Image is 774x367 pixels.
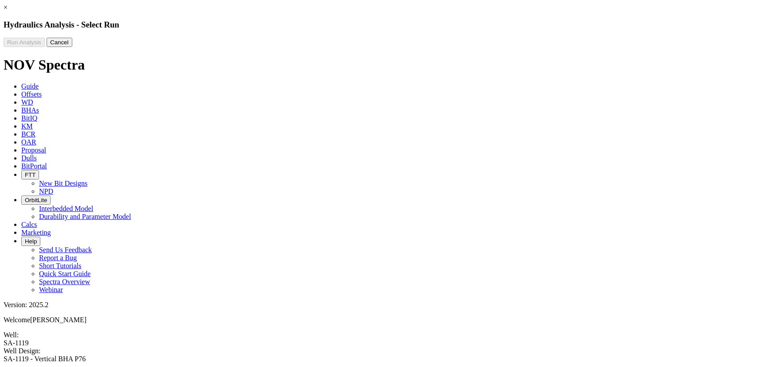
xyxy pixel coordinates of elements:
[21,221,37,228] span: Calcs
[47,38,72,47] button: Cancel
[21,98,33,106] span: WD
[21,122,33,130] span: KM
[21,146,46,154] span: Proposal
[21,82,39,90] span: Guide
[21,162,47,170] span: BitPortal
[30,316,86,324] span: [PERSON_NAME]
[4,339,29,347] span: SA-1119
[39,286,63,293] a: Webinar
[39,270,90,277] a: Quick Start Guide
[4,316,770,324] p: Welcome
[39,180,87,187] a: New Bit Designs
[4,355,86,363] span: SA-1119 - Vertical BHA P76
[4,20,770,30] h3: Hydraulics Analysis - Select Run
[21,90,42,98] span: Offsets
[39,187,53,195] a: NPD
[4,301,770,309] div: Version: 2025.2
[25,197,47,203] span: OrbitLite
[25,238,37,245] span: Help
[39,213,131,220] a: Durability and Parameter Model
[21,130,35,138] span: BCR
[4,4,8,11] a: ×
[39,246,92,254] a: Send Us Feedback
[39,205,93,212] a: Interbedded Model
[4,38,45,47] button: Run Analysis
[21,114,37,122] span: BitIQ
[39,278,90,285] a: Spectra Overview
[4,57,770,73] h1: NOV Spectra
[39,262,82,269] a: Short Tutorials
[21,229,51,236] span: Marketing
[21,106,39,114] span: BHAs
[39,254,77,262] a: Report a Bug
[25,172,35,178] span: FTT
[21,138,36,146] span: OAR
[4,331,770,347] span: Well:
[21,154,37,162] span: Dulls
